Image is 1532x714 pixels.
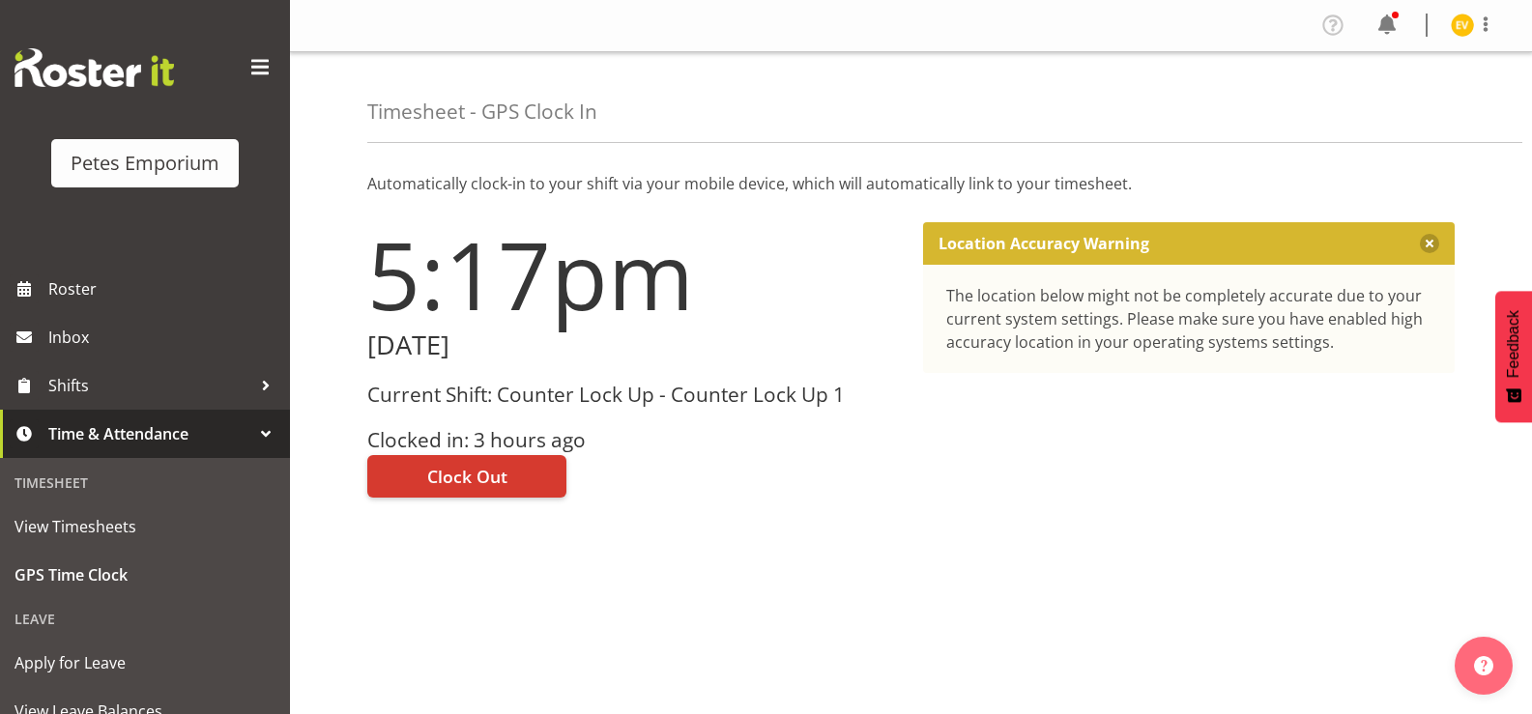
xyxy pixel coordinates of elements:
span: Clock Out [427,464,507,489]
span: Time & Attendance [48,419,251,448]
h3: Clocked in: 3 hours ago [367,429,900,451]
div: Timesheet [5,463,285,502]
h2: [DATE] [367,330,900,360]
a: View Timesheets [5,502,285,551]
span: Inbox [48,323,280,352]
h1: 5:17pm [367,222,900,327]
p: Location Accuracy Warning [939,234,1149,253]
span: Apply for Leave [14,648,275,677]
p: Automatically clock-in to your shift via your mobile device, which will automatically link to you... [367,172,1455,195]
a: GPS Time Clock [5,551,285,599]
div: Leave [5,599,285,639]
a: Apply for Leave [5,639,285,687]
img: Rosterit website logo [14,48,174,87]
img: eva-vailini10223.jpg [1451,14,1474,37]
h4: Timesheet - GPS Clock In [367,100,597,123]
img: help-xxl-2.png [1474,656,1493,675]
button: Clock Out [367,455,566,498]
span: Feedback [1505,310,1522,378]
div: Petes Emporium [71,149,219,178]
span: Roster [48,274,280,303]
button: Feedback - Show survey [1495,291,1532,422]
span: View Timesheets [14,512,275,541]
span: GPS Time Clock [14,560,275,589]
button: Close message [1420,234,1439,253]
h3: Current Shift: Counter Lock Up - Counter Lock Up 1 [367,384,900,406]
span: Shifts [48,371,251,400]
div: The location below might not be completely accurate due to your current system settings. Please m... [946,284,1432,354]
